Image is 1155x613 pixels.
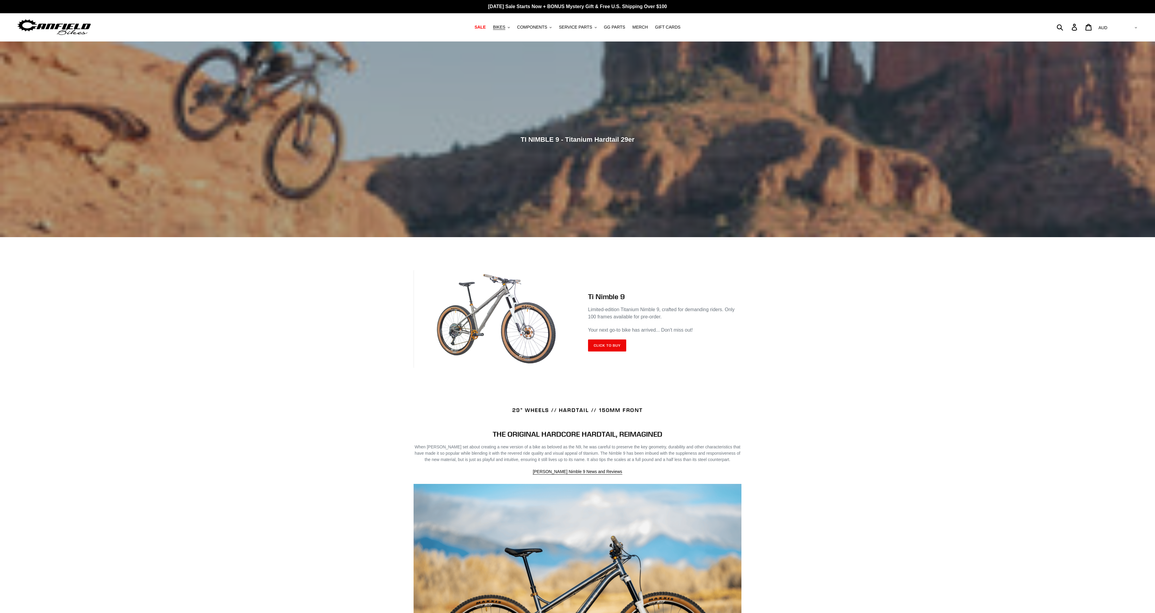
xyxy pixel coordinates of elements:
span: GIFT CARDS [655,25,681,30]
span: TI NIMBLE 9 - Titanium Hardtail 29er [521,135,635,143]
span: GG PARTS [604,25,625,30]
span: MERCH [633,25,648,30]
a: GIFT CARDS [652,23,684,31]
span: COMPONENTS [517,25,547,30]
h4: 29" WHEELS // HARDTAIL // 150MM FRONT [414,407,741,413]
button: SERVICE PARTS [556,23,599,31]
p: Your next go-to bike has arrived... Don't miss out! [588,327,741,334]
h4: THE ORIGINAL HARDCORE HARDTAIL, REIMAGINED [414,430,741,438]
h2: Ti Nimble 9 [588,292,741,301]
span: SERVICE PARTS [559,25,592,30]
p: When [PERSON_NAME] set about creating a new version of a bike as beloved as the N9, he was carefu... [414,444,741,463]
span: SALE [475,25,486,30]
a: GG PARTS [601,23,628,31]
a: SALE [472,23,489,31]
button: COMPONENTS [514,23,555,31]
span: BIKES [493,25,505,30]
a: [PERSON_NAME] Nimble 9 News and Reviews [533,469,622,475]
input: Search [1060,20,1075,34]
a: MERCH [630,23,651,31]
button: BIKES [490,23,513,31]
a: Click to Buy: TI NIMBLE 9 [588,339,626,351]
p: Limited-edition Titanium Nimble 9, crafted for demanding riders. Only 100 frames available for pr... [588,306,741,320]
img: Canfield Bikes [17,18,92,37]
